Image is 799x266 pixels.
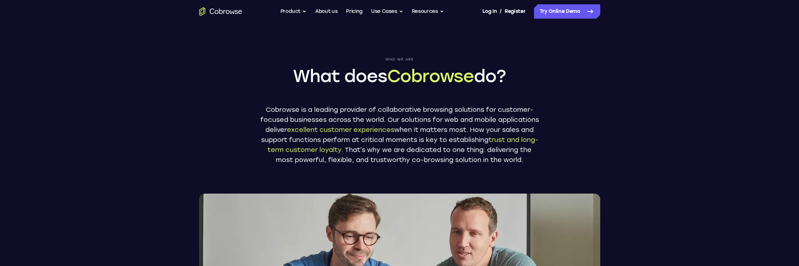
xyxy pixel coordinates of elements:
[482,4,497,19] a: Log In
[260,65,539,87] h1: What does do?
[199,7,242,16] a: Go to the home page
[287,126,394,134] span: excellent customer experiences
[280,4,307,19] button: Product
[412,4,444,19] button: Resources
[260,105,539,165] p: Cobrowse is a leading provider of collaborative browsing solutions for customer-focused businesse...
[534,4,600,19] a: Try Online Demo
[387,66,474,86] span: Cobrowse
[260,57,539,62] span: Who we are
[505,4,525,19] a: Register
[346,4,362,19] a: Pricing
[371,4,403,19] button: Use Cases
[315,4,337,19] a: About us
[500,7,502,16] span: /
